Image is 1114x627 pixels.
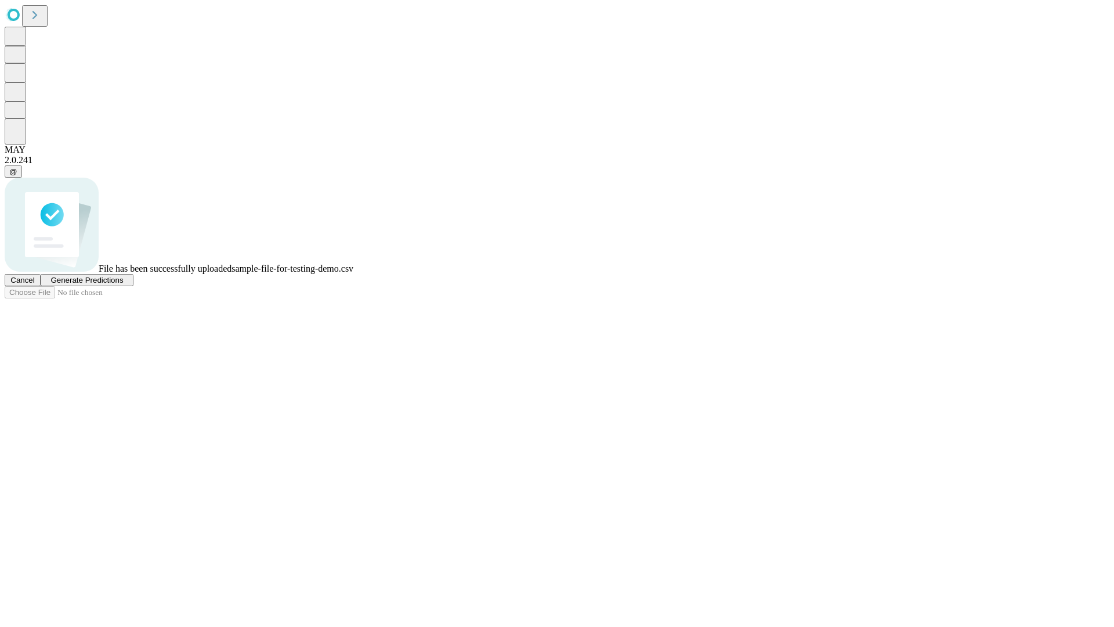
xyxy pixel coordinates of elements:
button: @ [5,165,22,178]
div: 2.0.241 [5,155,1109,165]
div: MAY [5,145,1109,155]
span: sample-file-for-testing-demo.csv [232,264,353,273]
button: Cancel [5,274,41,286]
button: Generate Predictions [41,274,133,286]
span: File has been successfully uploaded [99,264,232,273]
span: Cancel [10,276,35,284]
span: Generate Predictions [50,276,123,284]
span: @ [9,167,17,176]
